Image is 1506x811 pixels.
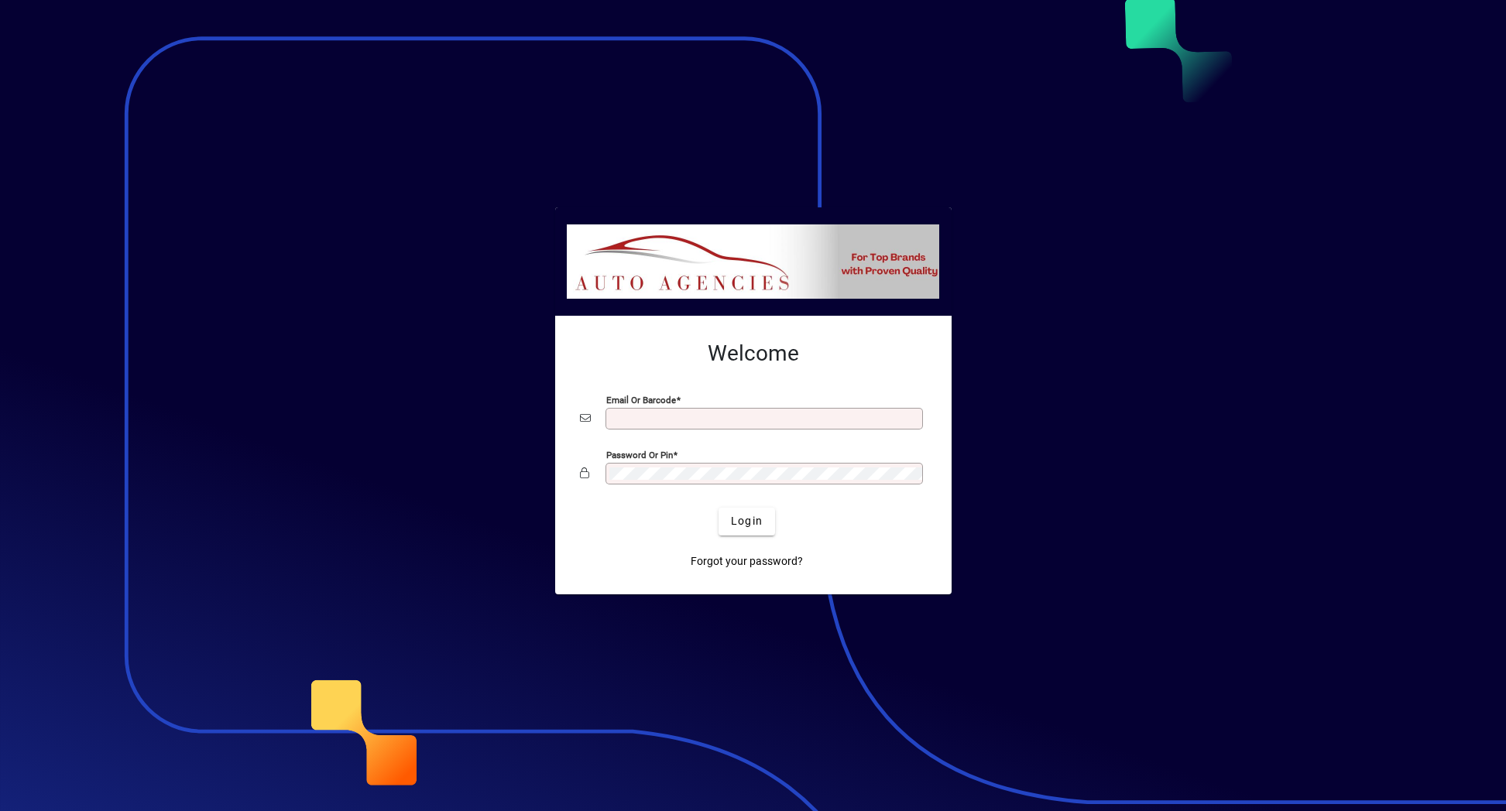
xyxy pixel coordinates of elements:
span: Forgot your password? [691,553,803,570]
span: Login [731,513,763,529]
button: Login [719,508,775,536]
mat-label: Password or Pin [606,449,673,460]
h2: Welcome [580,340,927,367]
a: Forgot your password? [684,548,809,576]
mat-label: Email or Barcode [606,394,676,405]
